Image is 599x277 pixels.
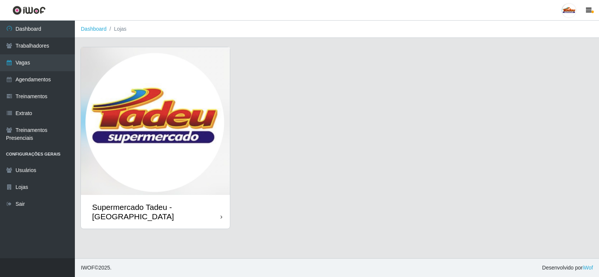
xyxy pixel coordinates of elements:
[81,47,230,195] img: cardImg
[75,21,599,38] nav: breadcrumb
[81,264,112,272] span: © 2025 .
[583,265,593,271] a: iWof
[12,6,46,15] img: CoreUI Logo
[81,47,230,229] a: Supermercado Tadeu - [GEOGRAPHIC_DATA]
[92,202,221,221] div: Supermercado Tadeu - [GEOGRAPHIC_DATA]
[107,25,127,33] li: Lojas
[81,265,95,271] span: IWOF
[542,264,593,272] span: Desenvolvido por
[81,26,107,32] a: Dashboard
